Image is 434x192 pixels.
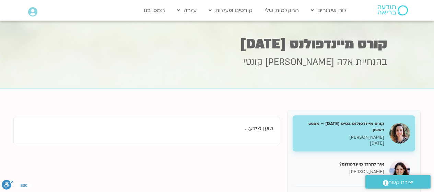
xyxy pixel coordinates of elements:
a: קורסים ופעילות [205,4,256,17]
img: קורס מיינדפולנס בסיס מרץ 25 – מפגש ראשון [389,123,410,144]
p: [DATE] [298,175,384,181]
p: [PERSON_NAME] [298,135,384,140]
a: יצירת קשר [365,175,431,189]
span: יצירת קשר [389,178,413,187]
a: ההקלטות שלי [261,4,302,17]
h5: קורס מיינדפולנס בסיס [DATE] – מפגש ראשון [298,121,384,133]
span: בהנחיית [356,56,387,68]
img: תודעה בריאה [378,5,408,15]
p: [PERSON_NAME] [298,169,384,175]
a: עזרה [174,4,200,17]
a: לוח שידורים [307,4,350,17]
p: [DATE] [298,140,384,146]
p: טוען מידע... [21,124,273,133]
a: תמכו בנו [140,4,168,17]
h5: איך לתרגל מיינדפולנס? [298,161,384,167]
h1: קורס מיינדפולנס [DATE] [47,37,387,51]
img: איך לתרגל מיינדפולנס? [389,160,410,181]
